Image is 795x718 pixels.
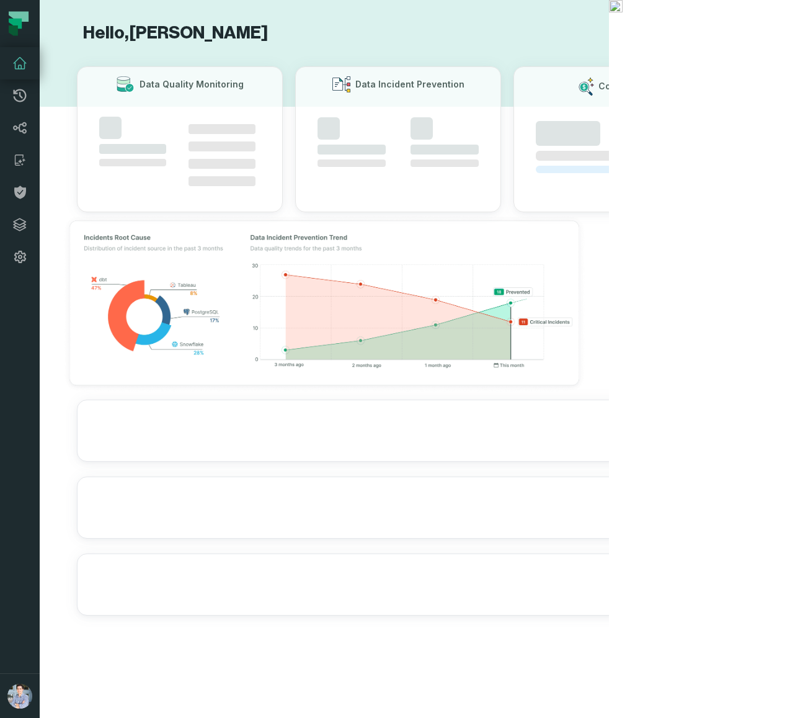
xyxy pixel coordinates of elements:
[77,22,572,44] h1: Hello, [PERSON_NAME]
[140,78,244,91] h3: Data Quality Monitoring
[77,66,283,212] button: Data Quality Monitoring
[52,204,597,403] img: Top graphs 1
[295,66,501,212] button: Data Incident Prevention
[355,78,464,91] h3: Data Incident Prevention
[7,684,32,709] img: avatar of Alon Nafta
[513,66,719,212] button: Cost Savings
[598,80,657,92] h3: Cost Savings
